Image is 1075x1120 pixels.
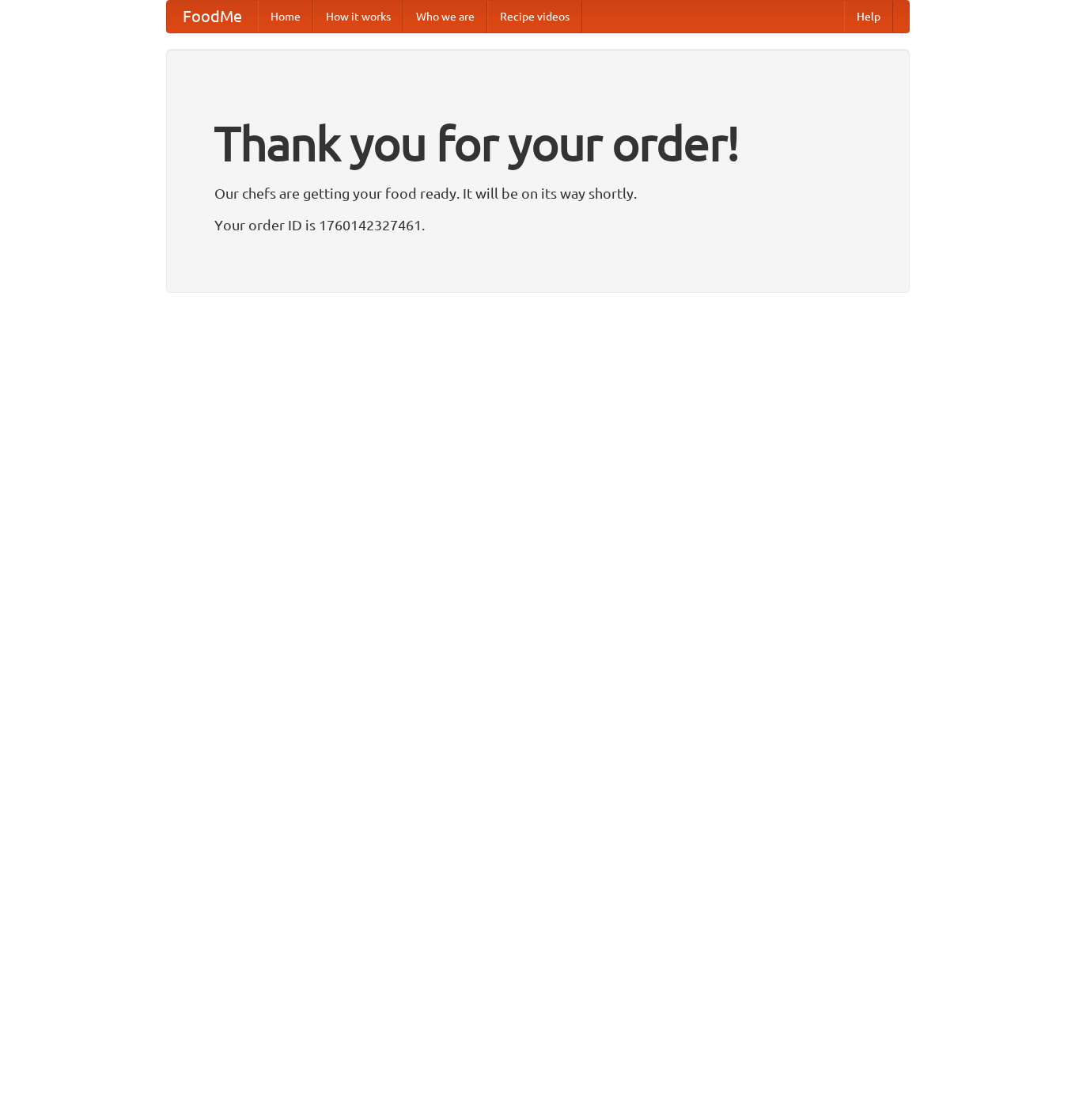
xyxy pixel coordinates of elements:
a: Who we are [403,1,487,32]
a: Home [258,1,313,32]
p: Your order ID is 1760142327461. [214,213,861,237]
a: Recipe videos [487,1,582,32]
p: Our chefs are getting your food ready. It will be on its way shortly. [214,181,861,205]
a: How it works [313,1,403,32]
a: Help [844,1,893,32]
h1: Thank you for your order! [214,105,861,181]
a: FoodMe [167,1,258,32]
